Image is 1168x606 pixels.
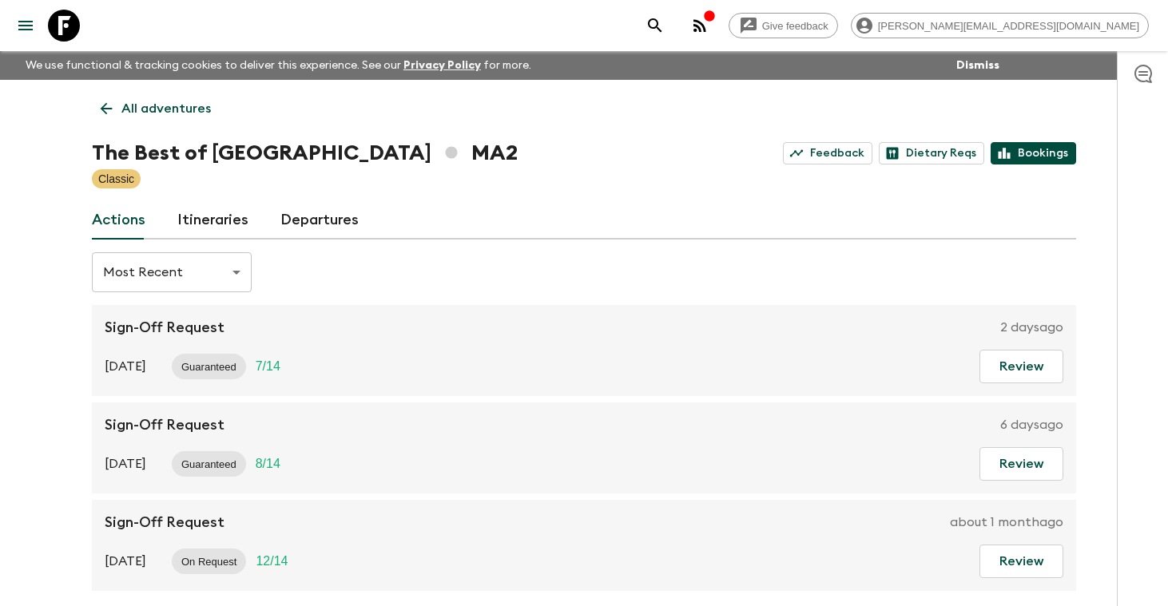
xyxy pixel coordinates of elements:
[753,20,837,32] span: Give feedback
[639,10,671,42] button: search adventures
[246,451,290,477] div: Trip Fill
[105,357,146,376] p: [DATE]
[172,458,246,470] span: Guaranteed
[172,556,246,568] span: On Request
[851,13,1149,38] div: [PERSON_NAME][EMAIL_ADDRESS][DOMAIN_NAME]
[979,350,1063,383] button: Review
[256,454,280,473] p: 8 / 14
[92,137,518,169] h1: The Best of [GEOGRAPHIC_DATA] MA2
[92,250,252,295] div: Most Recent
[256,357,280,376] p: 7 / 14
[19,51,538,80] p: We use functional & tracking cookies to deliver this experience. See our for more.
[246,354,290,379] div: Trip Fill
[729,13,838,38] a: Give feedback
[1000,318,1063,337] p: 2 days ago
[991,142,1076,164] a: Bookings
[92,93,220,125] a: All adventures
[783,142,872,164] a: Feedback
[105,318,224,337] p: Sign-Off Request
[105,552,146,571] p: [DATE]
[950,513,1063,532] p: about 1 month ago
[280,201,359,240] a: Departures
[105,513,224,532] p: Sign-Off Request
[256,552,288,571] p: 12 / 14
[105,415,224,434] p: Sign-Off Request
[121,99,211,118] p: All adventures
[105,454,146,473] p: [DATE]
[92,201,145,240] a: Actions
[869,20,1148,32] span: [PERSON_NAME][EMAIL_ADDRESS][DOMAIN_NAME]
[952,54,1003,77] button: Dismiss
[879,142,984,164] a: Dietary Reqs
[177,201,248,240] a: Itineraries
[172,361,246,373] span: Guaranteed
[98,171,134,187] p: Classic
[979,545,1063,578] button: Review
[979,447,1063,481] button: Review
[403,60,481,71] a: Privacy Policy
[10,10,42,42] button: menu
[1000,415,1063,434] p: 6 days ago
[246,549,297,574] div: Trip Fill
